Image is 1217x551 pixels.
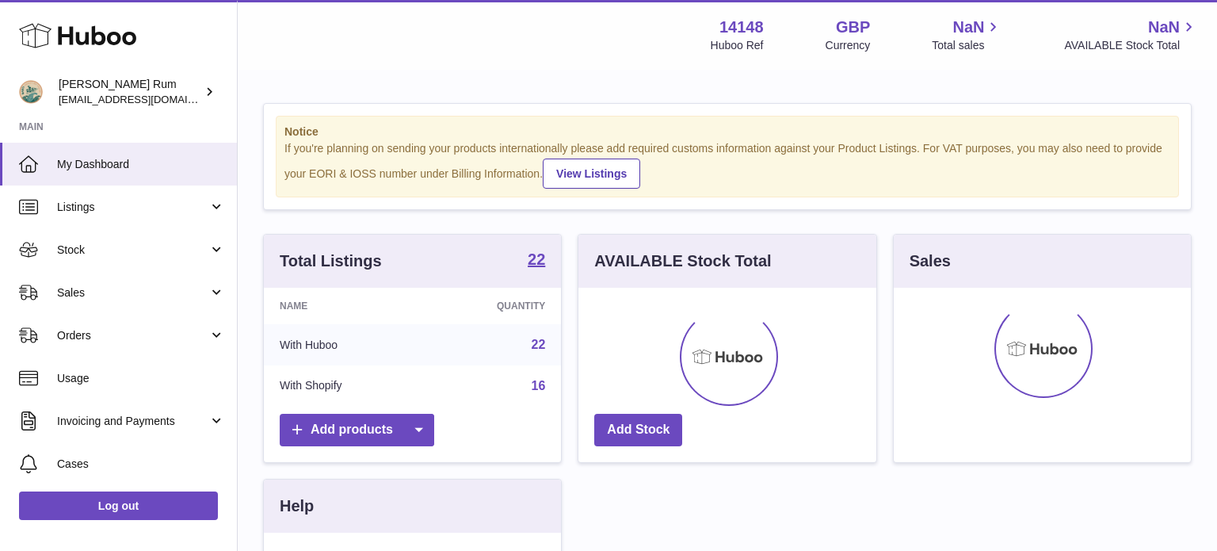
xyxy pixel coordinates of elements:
span: NaN [952,17,984,38]
strong: GBP [836,17,870,38]
span: My Dashboard [57,157,225,172]
span: [EMAIL_ADDRESS][DOMAIN_NAME] [59,93,233,105]
span: Stock [57,243,208,258]
div: [PERSON_NAME] Rum [59,77,201,107]
span: Orders [57,328,208,343]
a: View Listings [543,159,640,189]
a: Add products [280,414,434,446]
span: Usage [57,371,225,386]
a: Log out [19,492,218,520]
strong: 22 [528,251,545,267]
img: internalAdmin-14148@internal.huboo.com [19,80,43,104]
span: Invoicing and Payments [57,414,208,429]
div: Currency [826,38,871,53]
div: Huboo Ref [711,38,764,53]
strong: Notice [284,124,1170,140]
span: NaN [1148,17,1180,38]
td: With Huboo [264,324,424,365]
span: Sales [57,285,208,300]
a: Add Stock [594,414,682,446]
span: Cases [57,457,225,472]
span: AVAILABLE Stock Total [1064,38,1198,53]
h3: AVAILABLE Stock Total [594,251,771,272]
h3: Sales [910,251,951,272]
h3: Help [280,496,314,517]
span: Total sales [932,38,1002,53]
th: Quantity [424,288,561,324]
a: NaN Total sales [932,17,1002,53]
a: 16 [532,379,546,392]
a: 22 [528,251,545,270]
strong: 14148 [719,17,764,38]
a: 22 [532,338,546,351]
td: With Shopify [264,365,424,407]
a: NaN AVAILABLE Stock Total [1064,17,1198,53]
div: If you're planning on sending your products internationally please add required customs informati... [284,141,1170,189]
span: Listings [57,200,208,215]
h3: Total Listings [280,251,382,272]
th: Name [264,288,424,324]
